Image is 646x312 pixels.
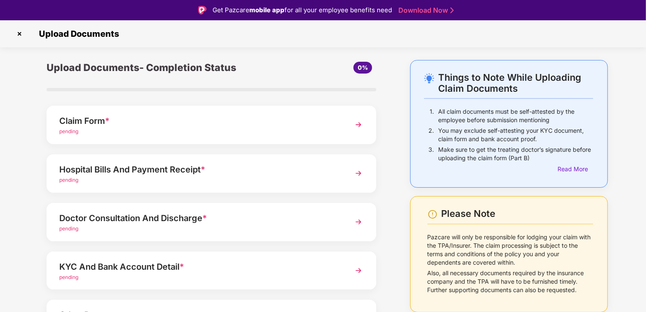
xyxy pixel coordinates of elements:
[59,128,78,134] span: pending
[428,145,434,162] p: 3.
[59,260,338,274] div: KYC And Bank Account Detail
[438,126,593,143] p: You may exclude self-attesting your KYC document, claim form and bank account proof.
[438,145,593,162] p: Make sure to get the treating doctor’s signature before uploading the claim form (Part B)
[249,6,284,14] strong: mobile app
[198,6,207,14] img: Logo
[430,107,434,124] p: 1.
[30,29,123,39] span: Upload Documents
[428,233,593,267] p: Pazcare will only be responsible for lodging your claim with the TPA/Insurer. The claim processin...
[59,177,78,183] span: pending
[438,72,593,94] div: Things to Note While Uploading Claim Documents
[213,5,392,15] div: Get Pazcare for all your employee benefits need
[398,6,451,15] a: Download Now
[428,209,438,219] img: svg+xml;base64,PHN2ZyBpZD0iV2FybmluZ18tXzI0eDI0IiBkYXRhLW5hbWU9Ildhcm5pbmcgLSAyNHgyNCIgeG1sbnM9Im...
[59,274,78,280] span: pending
[441,208,593,219] div: Please Note
[351,117,366,132] img: svg+xml;base64,PHN2ZyBpZD0iTmV4dCIgeG1sbnM9Imh0dHA6Ly93d3cudzMub3JnLzIwMDAvc3ZnIiB3aWR0aD0iMzYiIG...
[438,107,593,124] p: All claim documents must be self-attested by the employee before submission mentioning
[450,6,454,15] img: Stroke
[351,263,366,278] img: svg+xml;base64,PHN2ZyBpZD0iTmV4dCIgeG1sbnM9Imh0dHA6Ly93d3cudzMub3JnLzIwMDAvc3ZnIiB3aWR0aD0iMzYiIG...
[351,166,366,181] img: svg+xml;base64,PHN2ZyBpZD0iTmV4dCIgeG1sbnM9Imh0dHA6Ly93d3cudzMub3JnLzIwMDAvc3ZnIiB3aWR0aD0iMzYiIG...
[59,225,78,232] span: pending
[59,163,338,176] div: Hospital Bills And Payment Receipt
[558,164,593,174] div: Read More
[351,214,366,230] img: svg+xml;base64,PHN2ZyBpZD0iTmV4dCIgeG1sbnM9Imh0dHA6Ly93d3cudzMub3JnLzIwMDAvc3ZnIiB3aWR0aD0iMzYiIG...
[47,60,266,75] div: Upload Documents- Completion Status
[59,211,338,225] div: Doctor Consultation And Discharge
[358,64,368,71] span: 0%
[59,114,338,128] div: Claim Form
[428,269,593,294] p: Also, all necessary documents required by the insurance company and the TPA will have to be furni...
[13,27,26,41] img: svg+xml;base64,PHN2ZyBpZD0iQ3Jvc3MtMzJ4MzIiIHhtbG5zPSJodHRwOi8vd3d3LnczLm9yZy8yMDAwL3N2ZyIgd2lkdG...
[428,126,434,143] p: 2.
[424,73,434,83] img: svg+xml;base64,PHN2ZyB4bWxucz0iaHR0cDovL3d3dy53My5vcmcvMjAwMC9zdmciIHdpZHRoPSIyNC4wOTMiIGhlaWdodD...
